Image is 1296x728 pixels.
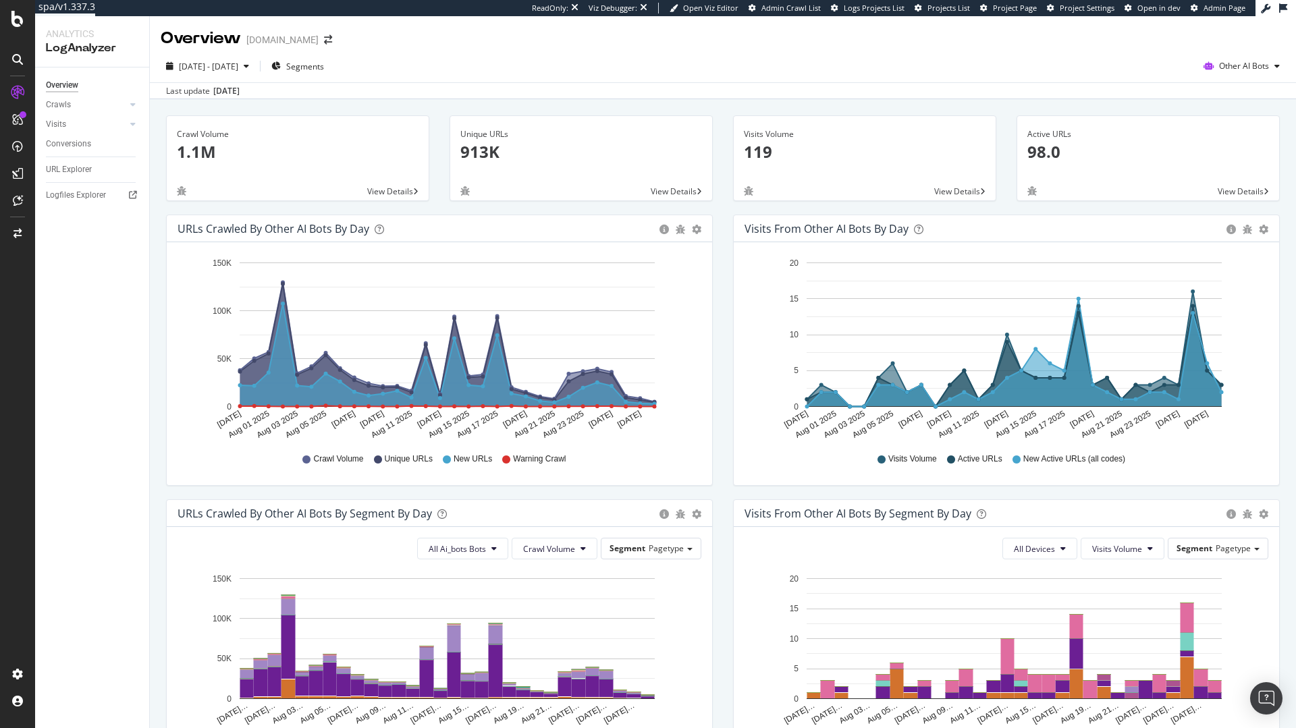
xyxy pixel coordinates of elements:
[161,27,241,50] div: Overview
[177,186,186,196] div: bug
[744,128,986,140] div: Visits Volume
[1216,542,1251,554] span: Pagetype
[790,330,799,339] text: 10
[790,634,799,644] text: 10
[513,453,566,465] span: Warning Crawl
[983,409,1010,430] text: [DATE]
[512,409,557,440] text: Aug 21 2025
[1183,409,1210,430] text: [DATE]
[324,35,332,45] div: arrow-right-arrow-left
[1218,186,1264,197] span: View Details
[676,225,685,234] div: bug
[1177,542,1212,554] span: Segment
[367,186,413,197] span: View Details
[1250,682,1282,715] div: Open Intercom Messenger
[161,55,254,77] button: [DATE] - [DATE]
[1060,3,1114,13] span: Project Settings
[1022,409,1066,440] text: Aug 17 2025
[587,409,614,430] text: [DATE]
[761,3,821,13] span: Admin Crawl List
[1204,3,1245,13] span: Admin Page
[46,137,140,151] a: Conversions
[1047,3,1114,13] a: Project Settings
[1002,538,1077,559] button: All Devices
[246,33,319,47] div: [DOMAIN_NAME]
[794,402,799,412] text: 0
[744,140,986,163] p: 119
[676,509,685,519] div: bug
[1108,409,1152,440] text: Aug 23 2025
[1069,409,1096,430] text: [DATE]
[794,409,838,440] text: Aug 01 2025
[659,225,669,234] div: circle-info
[744,186,753,196] div: bug
[283,409,328,440] text: Aug 05 2025
[1027,140,1269,163] p: 98.0
[417,538,508,559] button: All Ai_bots Bots
[670,3,738,13] a: Open Viz Editor
[217,354,232,364] text: 50K
[213,85,240,97] div: [DATE]
[1198,55,1285,77] button: Other AI Bots
[915,3,970,13] a: Projects List
[659,509,669,519] div: circle-info
[46,188,106,202] div: Logfiles Explorer
[1219,60,1269,72] span: Other AI Bots
[460,128,702,140] div: Unique URLs
[1079,409,1124,440] text: Aug 21 2025
[532,3,568,13] div: ReadOnly:
[897,409,924,430] text: [DATE]
[213,614,232,623] text: 100K
[460,140,702,163] p: 913K
[46,27,138,40] div: Analytics
[888,453,937,465] span: Visits Volume
[610,542,645,554] span: Segment
[616,409,643,430] text: [DATE]
[227,694,232,704] text: 0
[822,409,867,440] text: Aug 03 2025
[286,61,324,72] span: Segments
[589,3,637,13] div: Viz Debugger:
[925,409,952,430] text: [DATE]
[46,78,78,92] div: Overview
[512,538,597,559] button: Crawl Volume
[936,409,981,440] text: Aug 11 2025
[794,664,799,673] text: 5
[1027,186,1037,196] div: bug
[46,188,140,202] a: Logfiles Explorer
[429,543,486,555] span: All Ai_bots Bots
[745,253,1264,441] div: A chart.
[692,509,701,519] div: gear
[385,453,433,465] span: Unique URLs
[215,409,242,430] text: [DATE]
[790,294,799,304] text: 15
[980,3,1037,13] a: Project Page
[790,574,799,584] text: 20
[649,542,684,554] span: Pagetype
[651,186,697,197] span: View Details
[213,306,232,316] text: 100K
[369,409,414,440] text: Aug 11 2025
[227,402,232,412] text: 0
[178,253,697,441] svg: A chart.
[217,654,232,664] text: 50K
[1014,543,1055,555] span: All Devices
[166,85,240,97] div: Last update
[844,3,905,13] span: Logs Projects List
[255,409,300,440] text: Aug 03 2025
[502,409,529,430] text: [DATE]
[460,186,470,196] div: bug
[745,570,1264,727] svg: A chart.
[850,409,895,440] text: Aug 05 2025
[541,409,585,440] text: Aug 23 2025
[1154,409,1181,430] text: [DATE]
[358,409,385,430] text: [DATE]
[46,163,140,177] a: URL Explorer
[178,570,697,727] div: A chart.
[178,222,369,235] div: URLs Crawled by Other AI Bots by day
[934,186,980,197] span: View Details
[313,453,363,465] span: Crawl Volume
[790,604,799,613] text: 15
[958,453,1002,465] span: Active URLs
